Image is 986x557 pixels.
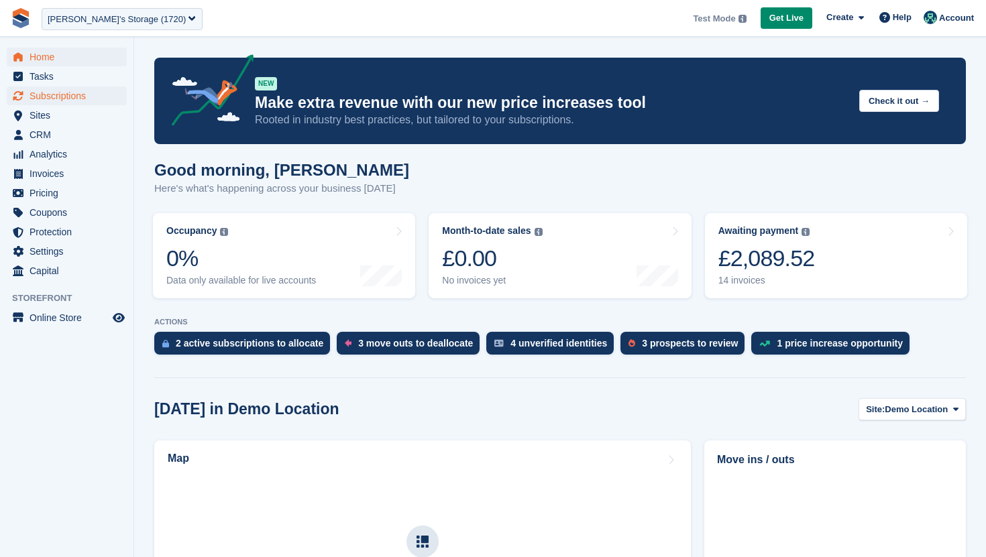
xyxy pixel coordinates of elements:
div: Occupancy [166,225,217,237]
span: Analytics [30,145,110,164]
a: menu [7,308,127,327]
div: 3 move outs to deallocate [358,338,473,349]
a: menu [7,48,127,66]
span: Capital [30,261,110,280]
span: Invoices [30,164,110,183]
a: menu [7,145,127,164]
img: price_increase_opportunities-93ffe204e8149a01c8c9dc8f82e8f89637d9d84a8eef4429ea346261dce0b2c0.svg [759,341,770,347]
p: Rooted in industry best practices, but tailored to your subscriptions. [255,113,848,127]
a: menu [7,125,127,144]
a: Awaiting payment £2,089.52 14 invoices [705,213,967,298]
img: icon-info-grey-7440780725fd019a000dd9b08b2336e03edf1995a4989e88bcd33f0948082b44.svg [535,228,543,236]
div: 0% [166,245,316,272]
div: [PERSON_NAME]'s Storage (1720) [48,13,186,26]
img: Jennifer Ofodile [924,11,937,24]
img: icon-info-grey-7440780725fd019a000dd9b08b2336e03edf1995a4989e88bcd33f0948082b44.svg [802,228,810,236]
h1: Good morning, [PERSON_NAME] [154,161,409,179]
p: ACTIONS [154,318,966,326]
p: Here's what's happening across your business [DATE] [154,181,409,196]
span: Coupons [30,203,110,222]
div: No invoices yet [442,275,542,286]
span: Pricing [30,184,110,202]
div: Month-to-date sales [442,225,531,237]
span: Subscriptions [30,86,110,105]
a: menu [7,261,127,280]
a: Preview store [111,310,127,326]
span: Storefront [12,292,133,305]
div: 4 unverified identities [510,338,607,349]
span: Account [939,11,974,25]
img: verify_identity-adf6edd0f0f0b5bbfe63781bf79b02c33cf7c696d77639b501bdc392416b5a36.svg [494,339,504,347]
div: £0.00 [442,245,542,272]
a: 3 move outs to deallocate [337,332,486,361]
a: 1 price increase opportunity [751,332,916,361]
div: 1 price increase opportunity [777,338,903,349]
button: Check it out → [859,90,939,112]
span: Get Live [769,11,804,25]
a: 4 unverified identities [486,332,620,361]
a: Get Live [761,7,812,29]
h2: Move ins / outs [717,452,953,468]
a: menu [7,203,127,222]
div: £2,089.52 [718,245,815,272]
a: menu [7,67,127,86]
span: CRM [30,125,110,144]
a: menu [7,164,127,183]
div: Data only available for live accounts [166,275,316,286]
p: Make extra revenue with our new price increases tool [255,93,848,113]
a: 2 active subscriptions to allocate [154,332,337,361]
a: 3 prospects to review [620,332,751,361]
span: Settings [30,242,110,261]
span: Demo Location [885,403,948,416]
button: Site: Demo Location [859,398,966,420]
span: Sites [30,106,110,125]
a: menu [7,86,127,105]
h2: Map [168,452,189,465]
a: menu [7,184,127,202]
div: 2 active subscriptions to allocate [176,338,323,349]
div: NEW [255,77,277,90]
a: Month-to-date sales £0.00 No invoices yet [429,213,691,298]
a: menu [7,223,127,241]
img: active_subscription_to_allocate_icon-d502201f5373d7db506a760aba3b589e785aa758c864c3986d89f69b8ff3... [162,339,169,348]
a: menu [7,242,127,261]
img: map-icn-33ee37083ee616e46c38cad1a60f524a97daa1e2b2c8c0bc3eb3415660979fc1.svg [417,536,429,548]
div: 3 prospects to review [642,338,738,349]
span: Site: [866,403,885,416]
img: price-adjustments-announcement-icon-8257ccfd72463d97f412b2fc003d46551f7dbcb40ab6d574587a9cd5c0d94... [160,54,254,131]
span: Help [893,11,912,24]
img: stora-icon-8386f47178a22dfd0bd8f6a31ec36ba5ce8667c1dd55bd0f319d3a0aa187defe.svg [11,8,31,28]
h2: [DATE] in Demo Location [154,400,339,418]
div: 14 invoices [718,275,815,286]
img: icon-info-grey-7440780725fd019a000dd9b08b2336e03edf1995a4989e88bcd33f0948082b44.svg [738,15,747,23]
img: icon-info-grey-7440780725fd019a000dd9b08b2336e03edf1995a4989e88bcd33f0948082b44.svg [220,228,228,236]
a: menu [7,106,127,125]
a: Occupancy 0% Data only available for live accounts [153,213,415,298]
div: Awaiting payment [718,225,799,237]
img: move_outs_to_deallocate_icon-f764333ba52eb49d3ac5e1228854f67142a1ed5810a6f6cc68b1a99e826820c5.svg [345,339,351,347]
span: Create [826,11,853,24]
span: Online Store [30,308,110,327]
span: Tasks [30,67,110,86]
span: Test Mode [693,12,735,25]
img: prospect-51fa495bee0391a8d652442698ab0144808aea92771e9ea1ae160a38d050c398.svg [628,339,635,347]
span: Home [30,48,110,66]
span: Protection [30,223,110,241]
